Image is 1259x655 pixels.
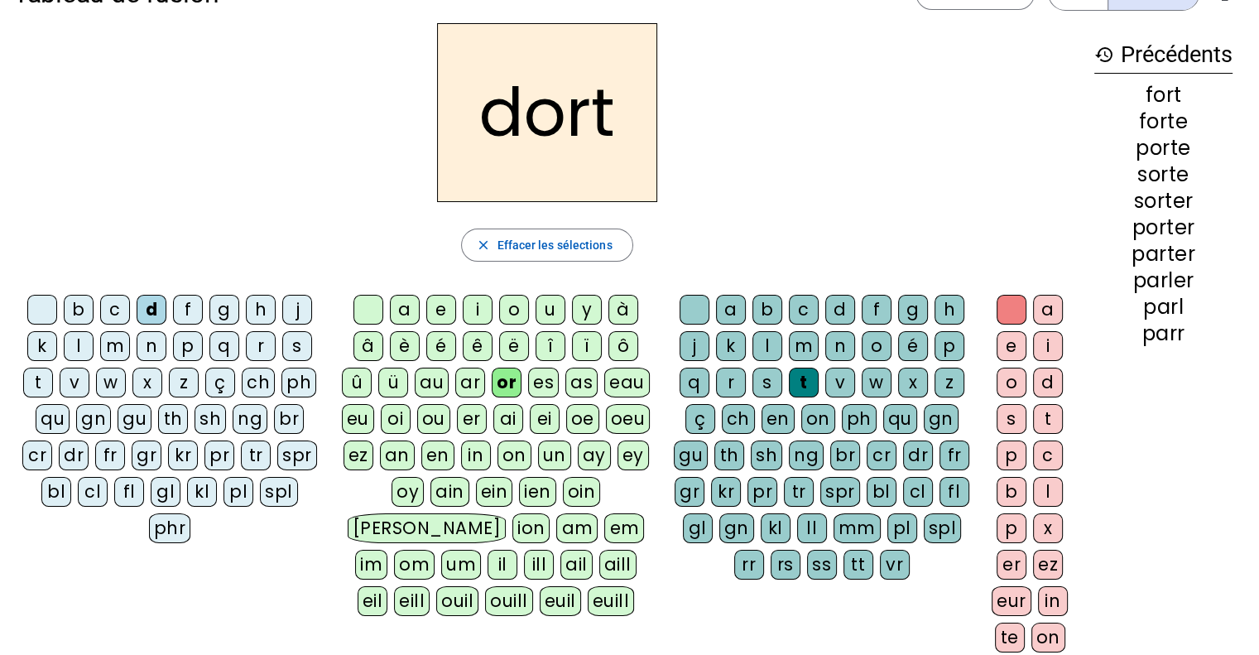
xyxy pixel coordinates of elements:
div: ion [512,513,550,543]
div: im [355,550,387,580]
div: u [536,295,565,325]
div: a [390,295,420,325]
div: p [935,331,964,361]
div: ë [499,331,529,361]
div: g [209,295,239,325]
div: th [714,441,744,470]
div: oin [563,477,601,507]
div: p [173,331,203,361]
div: qu [36,404,70,434]
div: d [137,295,166,325]
div: forte [1094,112,1233,132]
div: kl [761,513,790,543]
div: porte [1094,138,1233,158]
div: gn [76,404,111,434]
div: q [209,331,239,361]
div: t [23,368,53,397]
div: ein [476,477,513,507]
div: sorter [1094,191,1233,211]
div: cr [22,441,52,470]
div: b [997,477,1026,507]
div: eau [604,368,650,397]
div: gu [118,404,151,434]
div: ain [430,477,469,507]
div: ng [789,441,824,470]
div: ô [608,331,638,361]
div: parr [1094,324,1233,344]
div: ê [463,331,493,361]
div: z [935,368,964,397]
div: j [282,295,312,325]
div: tr [241,441,271,470]
div: dr [903,441,933,470]
div: rs [771,550,800,580]
div: gn [719,513,754,543]
div: in [1038,586,1068,616]
div: ou [417,404,450,434]
div: h [246,295,276,325]
div: em [604,513,644,543]
button: Effacer les sélections [461,229,632,262]
div: x [1033,513,1063,543]
div: j [680,331,709,361]
div: ng [233,404,267,434]
div: spr [820,477,860,507]
div: eu [342,404,374,434]
div: k [27,331,57,361]
div: er [457,404,487,434]
div: m [100,331,130,361]
div: a [1033,295,1063,325]
div: ç [205,368,235,397]
div: qu [883,404,917,434]
div: e [426,295,456,325]
div: gr [675,477,704,507]
div: es [528,368,559,397]
div: t [789,368,819,397]
div: fort [1094,85,1233,105]
div: c [100,295,130,325]
div: ez [344,441,373,470]
div: t [1033,404,1063,434]
div: o [862,331,891,361]
div: eill [394,586,430,616]
div: ouil [436,586,478,616]
div: p [997,441,1026,470]
div: ç [685,404,715,434]
div: à [608,295,638,325]
div: br [274,404,304,434]
div: th [158,404,188,434]
div: parl [1094,297,1233,317]
div: r [246,331,276,361]
div: gl [683,513,713,543]
h2: dort [437,23,657,202]
div: pl [223,477,253,507]
div: w [862,368,891,397]
div: am [556,513,598,543]
div: n [137,331,166,361]
div: on [497,441,531,470]
div: ch [242,368,275,397]
div: a [716,295,746,325]
div: ey [617,441,649,470]
div: ü [378,368,408,397]
div: pl [887,513,917,543]
div: f [862,295,891,325]
div: eur [992,586,1031,616]
div: î [536,331,565,361]
div: x [898,368,928,397]
div: f [173,295,203,325]
span: Effacer les sélections [497,235,612,255]
div: s [752,368,782,397]
div: c [789,295,819,325]
div: an [380,441,415,470]
div: eil [358,586,388,616]
div: h [935,295,964,325]
div: pr [747,477,777,507]
div: oeu [606,404,651,434]
div: d [1033,368,1063,397]
div: dr [59,441,89,470]
div: x [132,368,162,397]
div: c [1033,441,1063,470]
div: spl [260,477,298,507]
div: spr [277,441,317,470]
